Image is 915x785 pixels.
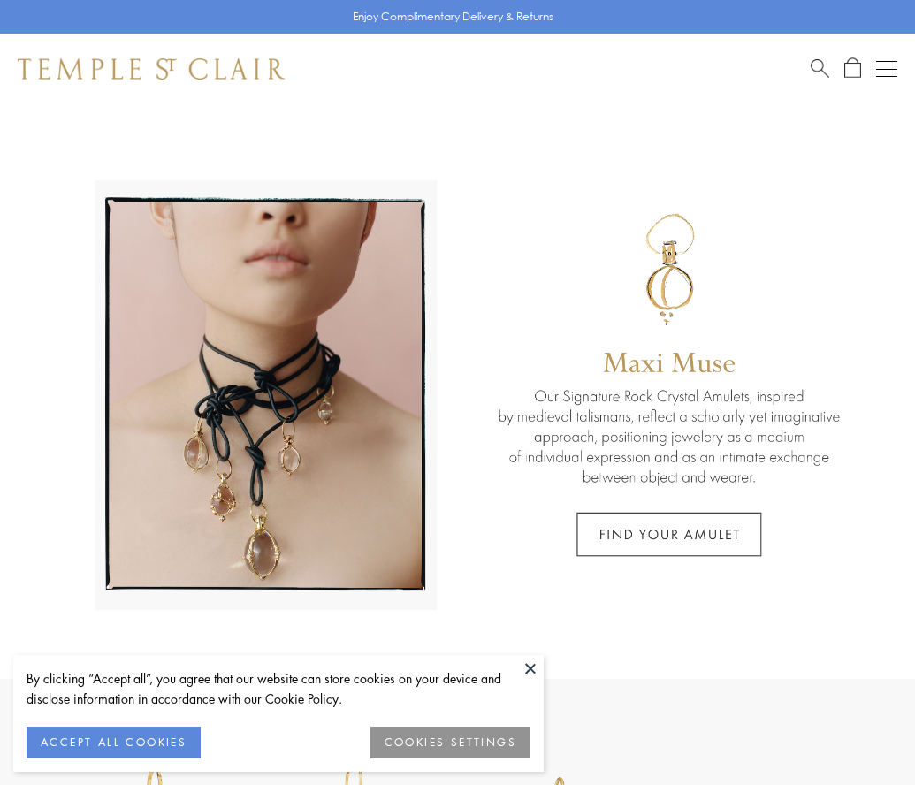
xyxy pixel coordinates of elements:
button: ACCEPT ALL COOKIES [27,727,201,758]
a: Open Shopping Bag [844,57,861,80]
button: COOKIES SETTINGS [370,727,530,758]
img: Temple St. Clair [18,58,285,80]
div: By clicking “Accept all”, you agree that our website can store cookies on your device and disclos... [27,668,530,709]
button: Open navigation [876,58,897,80]
a: Search [811,57,829,80]
p: Enjoy Complimentary Delivery & Returns [353,8,553,26]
